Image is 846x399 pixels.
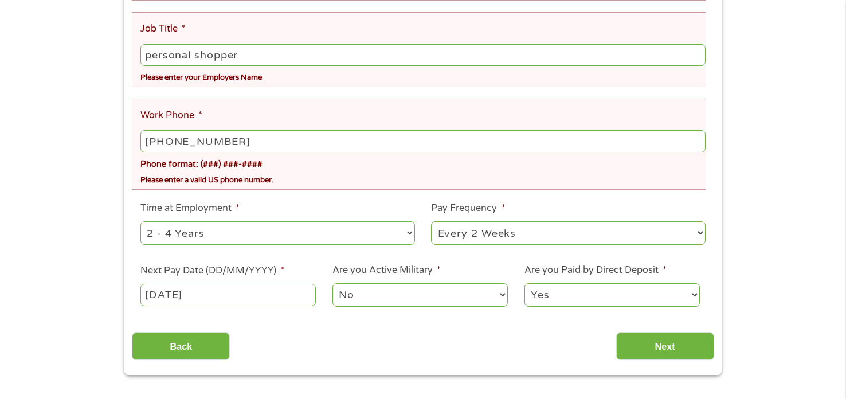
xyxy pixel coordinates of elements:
[616,332,714,361] input: Next
[140,109,202,122] label: Work Phone
[140,265,284,277] label: Next Pay Date (DD/MM/YYYY)
[140,284,316,306] input: ---Click Here for Calendar ---
[140,154,706,171] div: Phone format: (###) ###-####
[431,202,505,214] label: Pay Frequency
[132,332,230,361] input: Back
[140,23,186,35] label: Job Title
[140,202,240,214] label: Time at Employment
[332,264,441,276] label: Are you Active Military
[140,68,706,84] div: Please enter your Employers Name
[140,130,706,152] input: (231) 754-4010
[140,171,706,186] div: Please enter a valid US phone number.
[524,264,667,276] label: Are you Paid by Direct Deposit
[140,44,706,66] input: Cashier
